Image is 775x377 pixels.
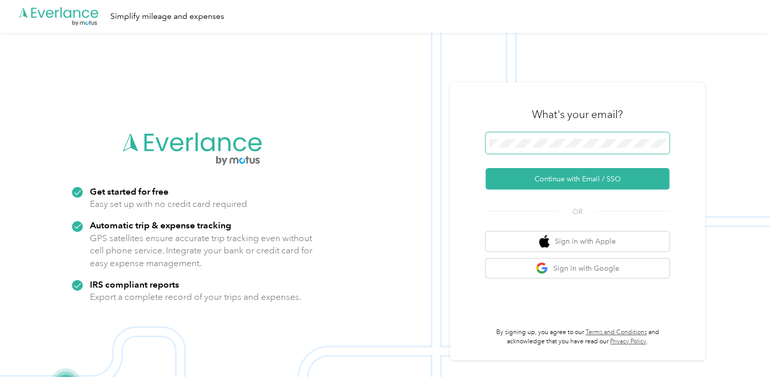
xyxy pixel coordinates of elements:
p: Easy set up with no credit card required [90,198,247,210]
strong: Automatic trip & expense tracking [90,220,231,230]
a: Privacy Policy [610,338,646,345]
button: Continue with Email / SSO [486,168,669,190]
p: By signing up, you agree to our and acknowledge that you have read our . [486,328,669,346]
button: google logoSign in with Google [486,258,669,278]
a: Terms and Conditions [586,328,647,336]
span: OR [560,206,595,217]
img: google logo [536,262,548,275]
h3: What's your email? [532,107,623,122]
strong: IRS compliant reports [90,279,179,290]
button: apple logoSign in with Apple [486,231,669,251]
strong: Get started for free [90,186,168,197]
img: apple logo [539,235,549,248]
p: Export a complete record of your trips and expenses. [90,291,301,303]
p: GPS satellites ensure accurate trip tracking even without cell phone service. Integrate your bank... [90,232,313,270]
div: Simplify mileage and expenses [110,10,224,23]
